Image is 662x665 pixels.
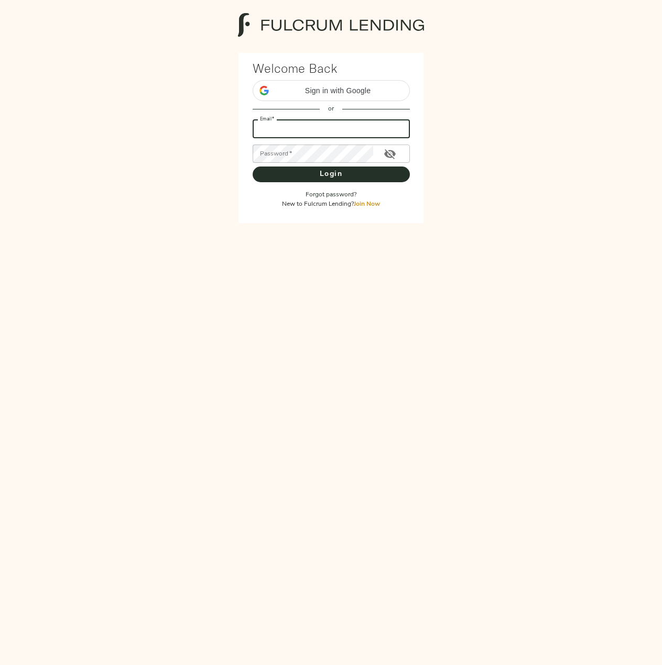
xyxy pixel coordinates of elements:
[273,85,403,96] span: Sign in with Google
[377,141,403,167] button: Toggle password visibility
[253,61,410,75] h1: Welcome Back
[253,80,410,101] div: Sign in with Google
[238,13,425,37] img: logo
[306,192,356,198] a: Forgot password?
[320,103,342,116] span: or
[263,168,399,181] span: Login
[354,201,380,207] a: Join Now
[253,167,410,182] button: Login
[253,199,410,209] p: New to Fulcrum Lending?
